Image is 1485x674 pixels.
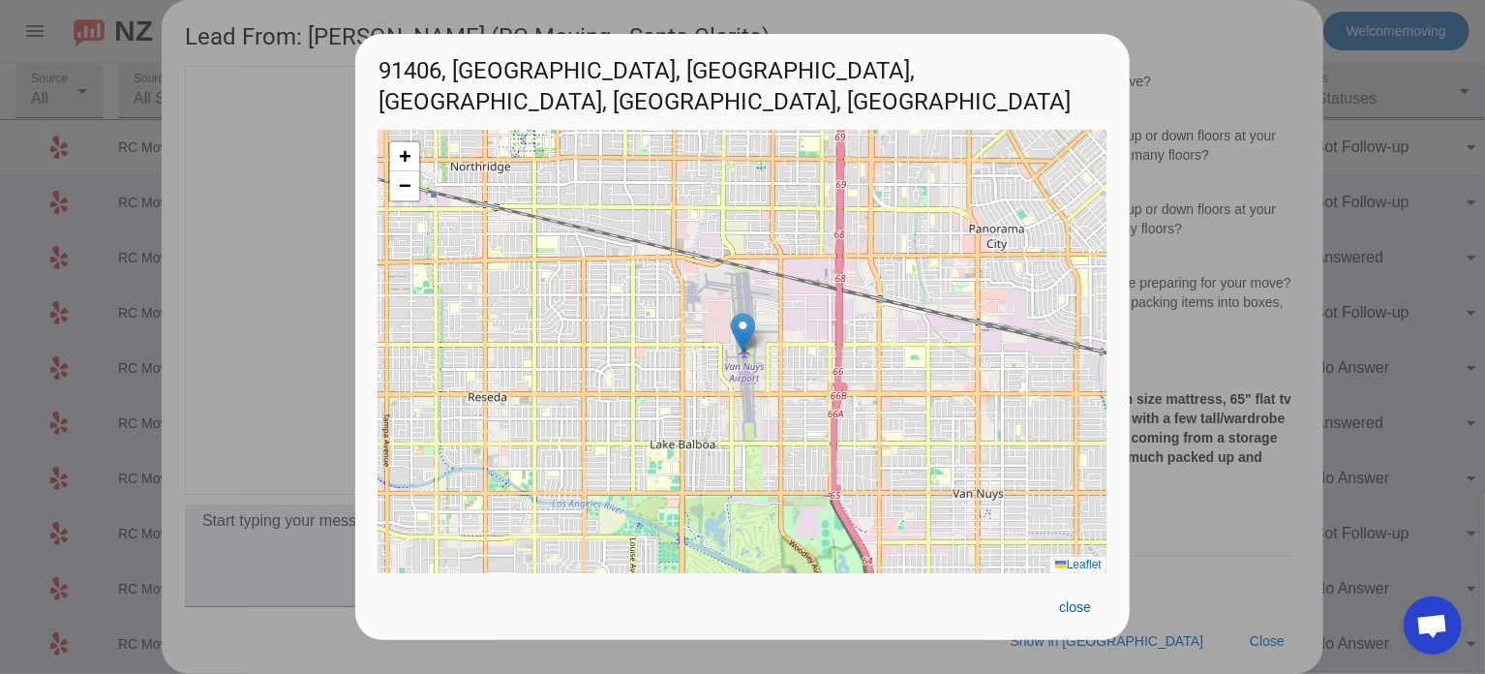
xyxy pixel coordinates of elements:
span: − [399,173,411,198]
a: Zoom in [390,142,419,171]
h1: 91406, [GEOGRAPHIC_DATA], [GEOGRAPHIC_DATA], [GEOGRAPHIC_DATA], [GEOGRAPHIC_DATA], [GEOGRAPHIC_DATA] [355,34,1130,130]
div: Open chat [1404,597,1462,655]
span: close [1059,599,1091,615]
a: Leaflet [1055,558,1102,571]
a: Zoom out [390,171,419,200]
button: close [1044,590,1106,625]
img: Marker [731,313,755,352]
span: + [399,144,411,168]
